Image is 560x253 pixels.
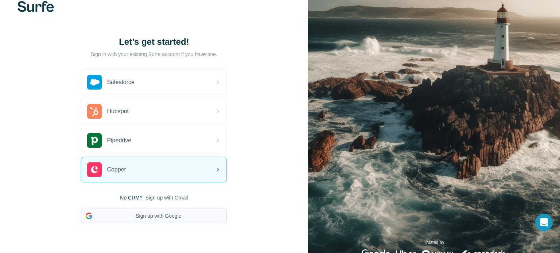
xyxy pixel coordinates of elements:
[81,36,227,48] h1: Let’s get started!
[87,162,102,177] img: copper's logo
[145,194,188,201] button: Sign up with Gmail
[87,133,102,148] img: pipedrive's logo
[424,239,444,246] p: Trusted by
[81,209,227,223] button: Sign up with Google
[91,51,217,58] p: Sign in with your existing Surfe account if you have one.
[120,194,142,201] span: No CRM?
[17,1,54,12] img: Surfe's logo
[107,136,131,145] span: Pipedrive
[535,214,553,231] div: Open Intercom Messenger
[87,75,102,90] img: salesforce's logo
[87,104,102,119] img: hubspot's logo
[107,107,129,116] span: Hubspot
[107,165,126,174] span: Copper
[107,78,135,87] span: Salesforce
